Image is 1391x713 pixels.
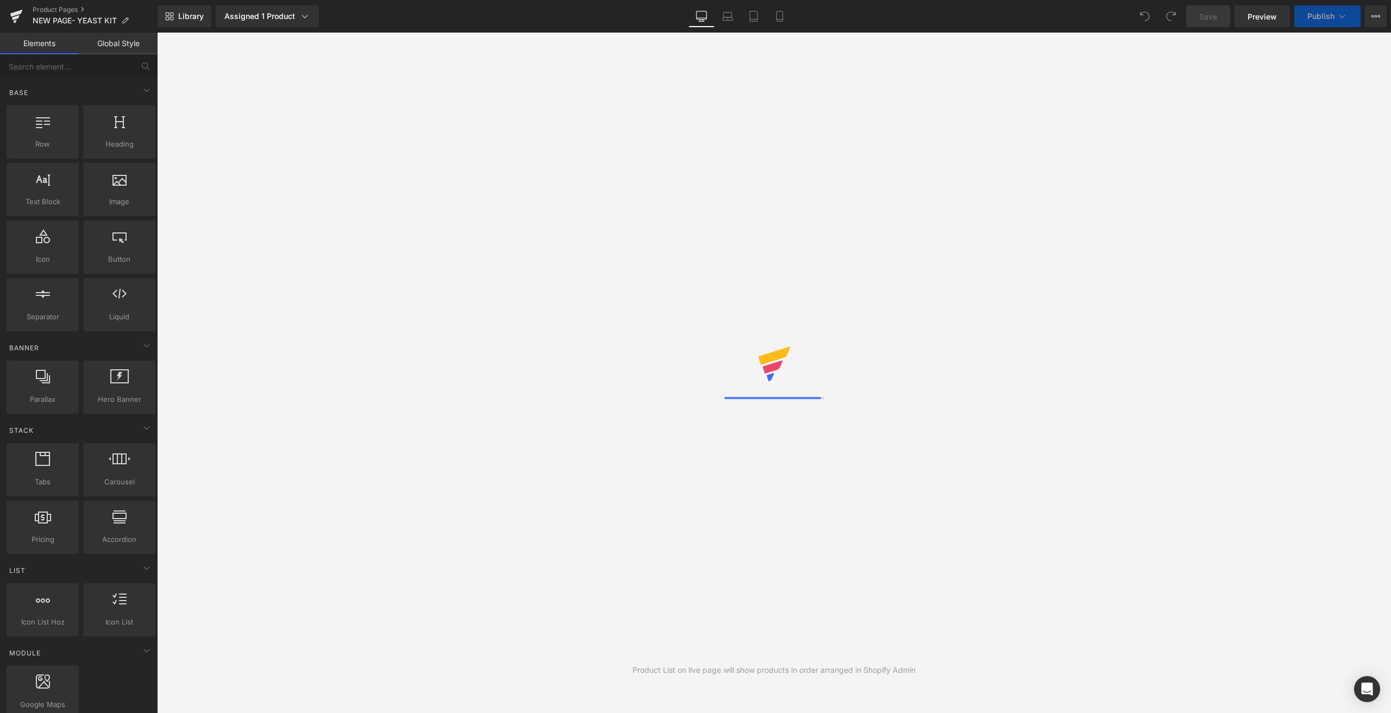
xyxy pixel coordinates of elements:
[10,534,76,545] span: Pricing
[8,87,29,98] span: Base
[224,11,310,22] div: Assigned 1 Product
[1199,11,1217,22] span: Save
[86,138,152,150] span: Heading
[10,254,76,265] span: Icon
[86,476,152,488] span: Carousel
[10,138,76,150] span: Row
[715,5,741,27] a: Laptop
[33,5,158,14] a: Product Pages
[86,196,152,207] span: Image
[79,33,158,54] a: Global Style
[1134,5,1156,27] button: Undo
[86,394,152,405] span: Hero Banner
[632,664,916,676] div: Product List on live page will show products in order arranged in Shopify Admin
[10,616,76,628] span: Icon List Hoz
[8,343,40,353] span: Banner
[158,5,211,27] a: New Library
[10,196,76,207] span: Text Block
[1248,11,1277,22] span: Preview
[178,11,204,21] span: Library
[86,534,152,545] span: Accordion
[10,699,76,710] span: Google Maps
[10,311,76,323] span: Separator
[86,254,152,265] span: Button
[1235,5,1290,27] a: Preview
[1365,5,1387,27] button: More
[688,5,715,27] a: Desktop
[33,16,117,25] span: NEW PAGE- YEAST KIT
[1160,5,1182,27] button: Redo
[8,648,42,658] span: Module
[86,311,152,323] span: Liquid
[8,565,27,576] span: List
[86,616,152,628] span: Icon List
[741,5,767,27] a: Tablet
[1354,676,1380,702] div: Open Intercom Messenger
[10,476,76,488] span: Tabs
[1307,12,1334,21] span: Publish
[767,5,793,27] a: Mobile
[8,425,35,436] span: Stack
[10,394,76,405] span: Parallax
[1294,5,1361,27] button: Publish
